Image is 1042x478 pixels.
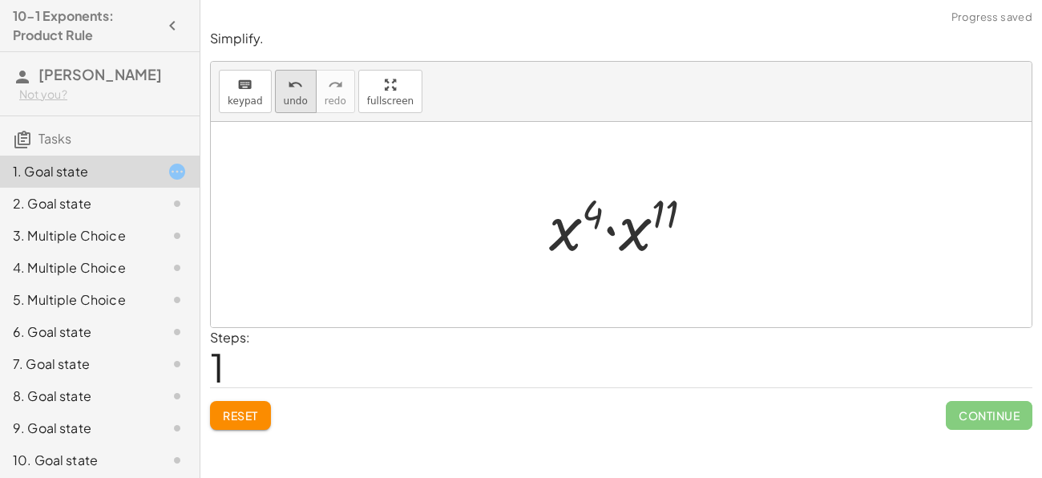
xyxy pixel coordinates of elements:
[223,408,258,423] span: Reset
[13,387,142,406] div: 8. Goal state
[288,75,303,95] i: undo
[13,162,142,181] div: 1. Goal state
[367,95,414,107] span: fullscreen
[19,87,187,103] div: Not you?
[13,6,158,45] h4: 10-1 Exponents: Product Rule
[13,451,142,470] div: 10. Goal state
[13,226,142,245] div: 3. Multiple Choice
[316,70,355,113] button: redoredo
[168,354,187,374] i: Task not started.
[168,258,187,277] i: Task not started.
[13,258,142,277] div: 4. Multiple Choice
[210,401,271,430] button: Reset
[168,387,187,406] i: Task not started.
[38,130,71,147] span: Tasks
[13,194,142,213] div: 2. Goal state
[168,162,187,181] i: Task started.
[210,30,1032,48] p: Simplify.
[325,95,346,107] span: redo
[951,10,1032,26] span: Progress saved
[13,322,142,342] div: 6. Goal state
[237,75,252,95] i: keyboard
[210,329,250,346] label: Steps:
[328,75,343,95] i: redo
[275,70,317,113] button: undoundo
[168,226,187,245] i: Task not started.
[168,419,187,438] i: Task not started.
[358,70,422,113] button: fullscreen
[210,342,224,391] span: 1
[168,451,187,470] i: Task not started.
[219,70,272,113] button: keyboardkeypad
[13,290,142,310] div: 5. Multiple Choice
[228,95,263,107] span: keypad
[284,95,308,107] span: undo
[13,354,142,374] div: 7. Goal state
[168,290,187,310] i: Task not started.
[38,65,162,83] span: [PERSON_NAME]
[168,322,187,342] i: Task not started.
[168,194,187,213] i: Task not started.
[13,419,142,438] div: 9. Goal state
